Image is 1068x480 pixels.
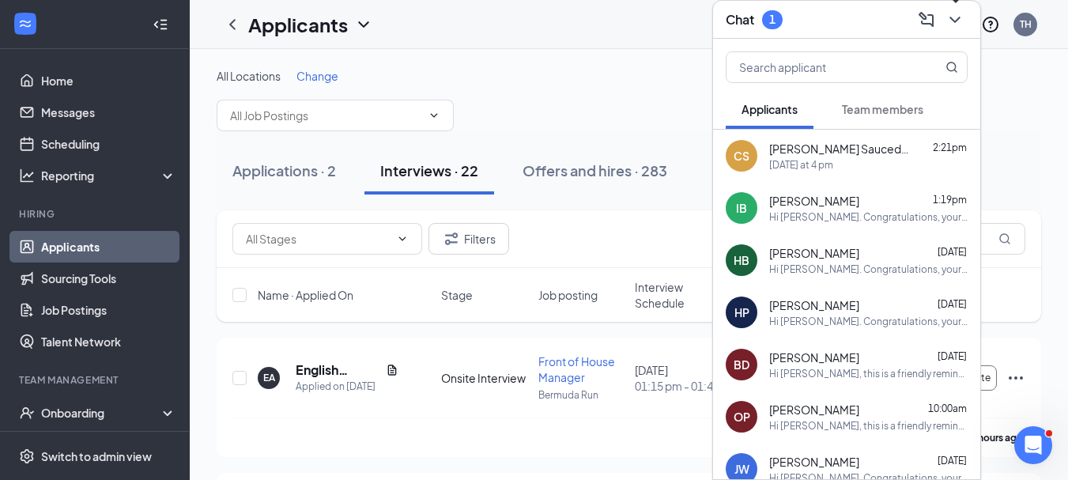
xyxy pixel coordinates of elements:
[769,419,968,433] div: Hi [PERSON_NAME], this is a friendly reminder. Your meeting with [DEMOGRAPHIC_DATA]-fil-A for Bac...
[938,298,967,310] span: [DATE]
[246,230,390,248] input: All Stages
[41,326,176,357] a: Talent Network
[19,448,35,464] svg: Settings
[769,193,859,209] span: [PERSON_NAME]
[734,252,749,268] div: HB
[734,304,749,320] div: HP
[523,161,667,180] div: Offers and hires · 283
[769,454,859,470] span: [PERSON_NAME]
[769,141,911,157] span: [PERSON_NAME] Saucedo_Bustos
[223,15,242,34] svg: ChevronLeft
[1006,369,1025,387] svg: Ellipses
[942,7,968,32] button: ChevronDown
[296,361,379,379] h5: English ALYSSA
[938,350,967,362] span: [DATE]
[635,279,722,311] span: Interview Schedule
[914,7,939,32] button: ComposeMessage
[769,245,859,261] span: [PERSON_NAME]
[635,362,722,394] div: [DATE]
[1020,17,1032,31] div: TH
[258,287,353,303] span: Name · Applied On
[19,405,35,421] svg: UserCheck
[734,461,749,477] div: JW
[726,52,914,82] input: Search applicant
[41,168,177,183] div: Reporting
[734,148,749,164] div: CS
[742,102,798,116] span: Applicants
[769,297,859,313] span: [PERSON_NAME]
[217,69,281,83] span: All Locations
[19,207,173,221] div: Hiring
[41,128,176,160] a: Scheduling
[428,109,440,122] svg: ChevronDown
[917,10,936,29] svg: ComposeMessage
[945,10,964,29] svg: ChevronDown
[296,379,398,395] div: Applied on [DATE]
[769,158,833,172] div: [DATE] at 4 pm
[933,194,967,206] span: 1:19pm
[928,403,967,414] span: 10:00am
[153,17,168,32] svg: Collapse
[41,263,176,294] a: Sourcing Tools
[428,223,509,255] button: Filter Filters
[769,350,859,365] span: [PERSON_NAME]
[1014,426,1052,464] iframe: Intercom live chat
[396,232,409,245] svg: ChevronDown
[538,287,598,303] span: Job posting
[769,315,968,328] div: Hi [PERSON_NAME]. Congratulations, your meeting with [DEMOGRAPHIC_DATA]-fil-A for Back-of-House T...
[736,200,747,216] div: IB
[965,432,1023,444] b: 16 hours ago
[769,13,776,26] div: 1
[998,232,1011,245] svg: MagnifyingGlass
[230,107,421,124] input: All Job Postings
[734,357,749,372] div: BD
[933,142,967,153] span: 2:21pm
[41,429,176,460] a: Team
[538,388,625,402] p: Bermuda Run
[386,364,398,376] svg: Document
[945,61,958,74] svg: MagnifyingGlass
[938,455,967,467] span: [DATE]
[842,102,923,116] span: Team members
[248,11,348,38] h1: Applicants
[726,11,754,28] h3: Chat
[19,373,173,387] div: Team Management
[41,294,176,326] a: Job Postings
[263,371,275,384] div: EA
[981,15,1000,34] svg: QuestionInfo
[769,402,859,418] span: [PERSON_NAME]
[41,448,152,464] div: Switch to admin view
[296,69,338,83] span: Change
[442,229,461,248] svg: Filter
[232,161,336,180] div: Applications · 2
[41,231,176,263] a: Applicants
[380,161,478,180] div: Interviews · 22
[734,409,750,425] div: OP
[441,370,528,386] div: Onsite Interview
[938,246,967,258] span: [DATE]
[441,287,473,303] span: Stage
[769,367,968,380] div: Hi [PERSON_NAME], this is a friendly reminder. Your meeting with [DEMOGRAPHIC_DATA]-fil-A for Gue...
[17,16,33,32] svg: WorkstreamLogo
[41,65,176,96] a: Home
[41,96,176,128] a: Messages
[635,378,722,394] span: 01:15 pm - 01:45 pm
[41,405,163,421] div: Onboarding
[19,168,35,183] svg: Analysis
[354,15,373,34] svg: ChevronDown
[769,263,968,276] div: Hi [PERSON_NAME]. Congratulations, your meeting with [DEMOGRAPHIC_DATA]-fil-A for Guest services ...
[769,210,968,224] div: Hi [PERSON_NAME]. Congratulations, your meeting with [DEMOGRAPHIC_DATA]-fil-A for Back of House T...
[538,354,615,384] span: Front of House Manager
